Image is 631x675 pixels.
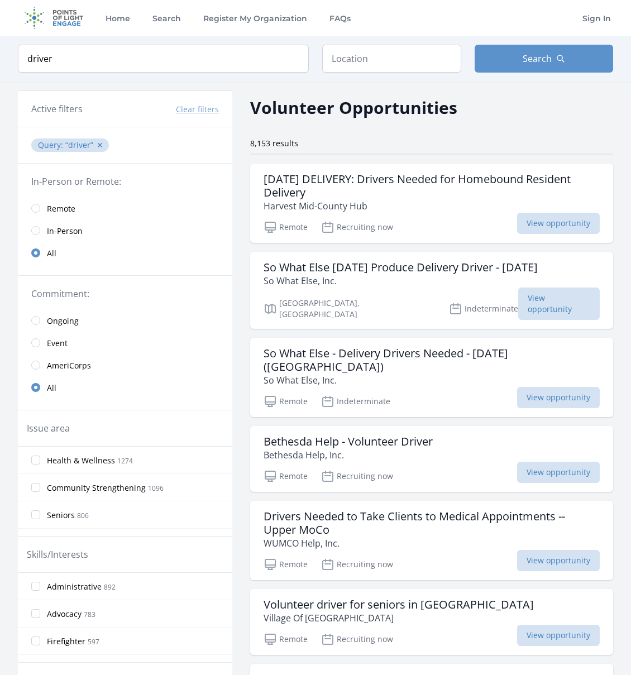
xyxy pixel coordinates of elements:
[117,456,133,466] span: 1274
[517,625,600,646] span: View opportunity
[47,482,146,494] span: Community Strengthening
[47,226,83,237] span: In-Person
[47,609,82,620] span: Advocacy
[250,501,613,580] a: Drivers Needed to Take Clients to Medical Appointments -- Upper MoCo WUMCO Help, Inc. Remote Recr...
[264,374,600,387] p: So What Else, Inc.
[517,213,600,234] span: View opportunity
[475,45,614,73] button: Search
[264,261,538,274] h3: So What Else [DATE] Produce Delivery Driver - [DATE]
[264,510,600,537] h3: Drivers Needed to Take Clients to Medical Appointments -- Upper MoCo
[31,456,40,465] input: Health & Wellness 1274
[250,164,613,243] a: [DATE] DELIVERY: Drivers Needed for Homebound Resident Delivery Harvest Mid-County Hub Remote Rec...
[264,470,308,483] p: Remote
[250,426,613,492] a: Bethesda Help - Volunteer Driver Bethesda Help, Inc. Remote Recruiting now View opportunity
[47,455,115,466] span: Health & Wellness
[104,582,116,592] span: 892
[517,550,600,571] span: View opportunity
[47,636,85,647] span: Firefighter
[321,558,393,571] p: Recruiting now
[250,252,613,329] a: So What Else [DATE] Produce Delivery Driver - [DATE] So What Else, Inc. [GEOGRAPHIC_DATA], [GEOGR...
[31,483,40,492] input: Community Strengthening 1096
[38,140,65,150] span: Query :
[264,347,600,374] h3: So What Else - Delivery Drivers Needed - [DATE] ([GEOGRAPHIC_DATA])
[47,581,102,592] span: Administrative
[18,242,232,264] a: All
[264,221,308,234] p: Remote
[18,219,232,242] a: In-Person
[264,298,436,320] p: [GEOGRAPHIC_DATA], [GEOGRAPHIC_DATA]
[148,483,164,493] span: 1096
[264,274,538,288] p: So What Else, Inc.
[176,104,219,115] button: Clear filters
[250,338,613,417] a: So What Else - Delivery Drivers Needed - [DATE] ([GEOGRAPHIC_DATA]) So What Else, Inc. Remote Ind...
[18,197,232,219] a: Remote
[264,173,600,199] h3: [DATE] DELIVERY: Drivers Needed for Homebound Resident Delivery
[18,332,232,354] a: Event
[264,395,308,408] p: Remote
[18,354,232,376] a: AmeriCorps
[31,287,219,300] legend: Commitment:
[18,45,309,73] input: Keyword
[523,52,552,65] span: Search
[250,138,298,149] span: 8,153 results
[264,611,534,625] p: Village Of [GEOGRAPHIC_DATA]
[88,637,99,647] span: 597
[47,382,56,394] span: All
[47,510,75,521] span: Seniors
[27,548,88,561] legend: Skills/Interests
[31,102,83,116] h3: Active filters
[31,582,40,591] input: Administrative 892
[264,598,534,611] h3: Volunteer driver for seniors in [GEOGRAPHIC_DATA]
[264,537,600,550] p: WUMCO Help, Inc.
[47,248,56,259] span: All
[321,633,393,646] p: Recruiting now
[449,298,518,320] p: Indeterminate
[31,636,40,645] input: Firefighter 597
[264,435,433,448] h3: Bethesda Help - Volunteer Driver
[264,633,308,646] p: Remote
[518,288,600,320] span: View opportunity
[18,376,232,399] a: All
[47,203,75,214] span: Remote
[31,609,40,618] input: Advocacy 783
[47,338,68,349] span: Event
[47,360,91,371] span: AmeriCorps
[250,589,613,655] a: Volunteer driver for seniors in [GEOGRAPHIC_DATA] Village Of [GEOGRAPHIC_DATA] Remote Recruiting ...
[31,510,40,519] input: Seniors 806
[97,140,103,151] button: ✕
[77,511,89,520] span: 806
[250,95,457,120] h2: Volunteer Opportunities
[264,558,308,571] p: Remote
[264,448,433,462] p: Bethesda Help, Inc.
[65,140,93,150] q: driver
[18,309,232,332] a: Ongoing
[84,610,95,619] span: 783
[517,387,600,408] span: View opportunity
[264,199,600,213] p: Harvest Mid-County Hub
[321,221,393,234] p: Recruiting now
[321,470,393,483] p: Recruiting now
[27,422,70,435] legend: Issue area
[517,462,600,483] span: View opportunity
[47,315,79,327] span: Ongoing
[322,45,461,73] input: Location
[31,175,219,188] legend: In-Person or Remote:
[321,395,390,408] p: Indeterminate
